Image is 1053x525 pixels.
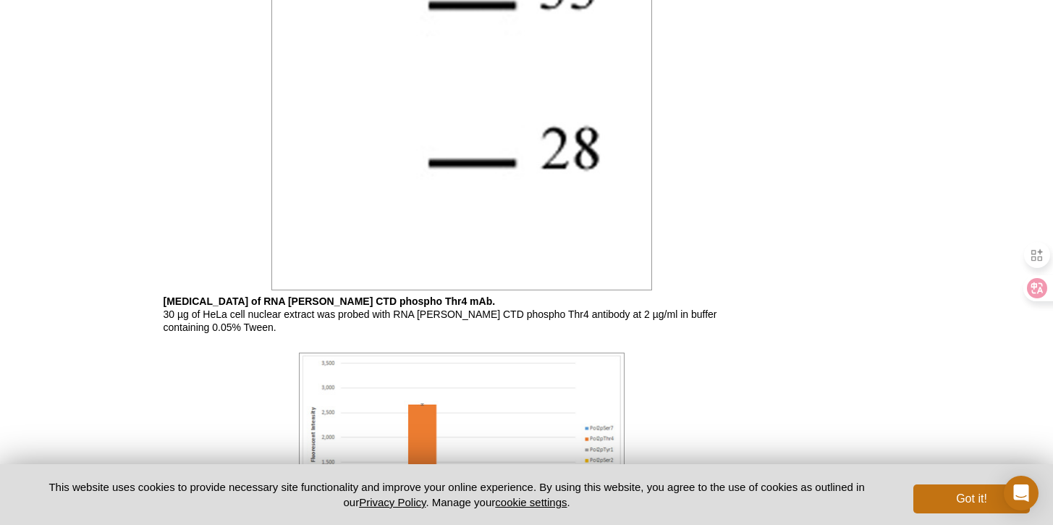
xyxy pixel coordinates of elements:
[164,295,760,334] p: 30 µg of HeLa cell nuclear extract was probed with RNA [PERSON_NAME] CTD phospho Thr4 antibody at...
[24,479,890,510] p: This website uses cookies to provide necessary site functionality and improve your online experie...
[164,295,496,307] b: [MEDICAL_DATA] of RNA [PERSON_NAME] CTD phospho Thr4 mAb.
[913,484,1029,513] button: Got it!
[359,496,426,508] a: Privacy Policy
[1004,476,1039,511] div: Open Intercom Messenger
[495,496,567,508] button: cookie settings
